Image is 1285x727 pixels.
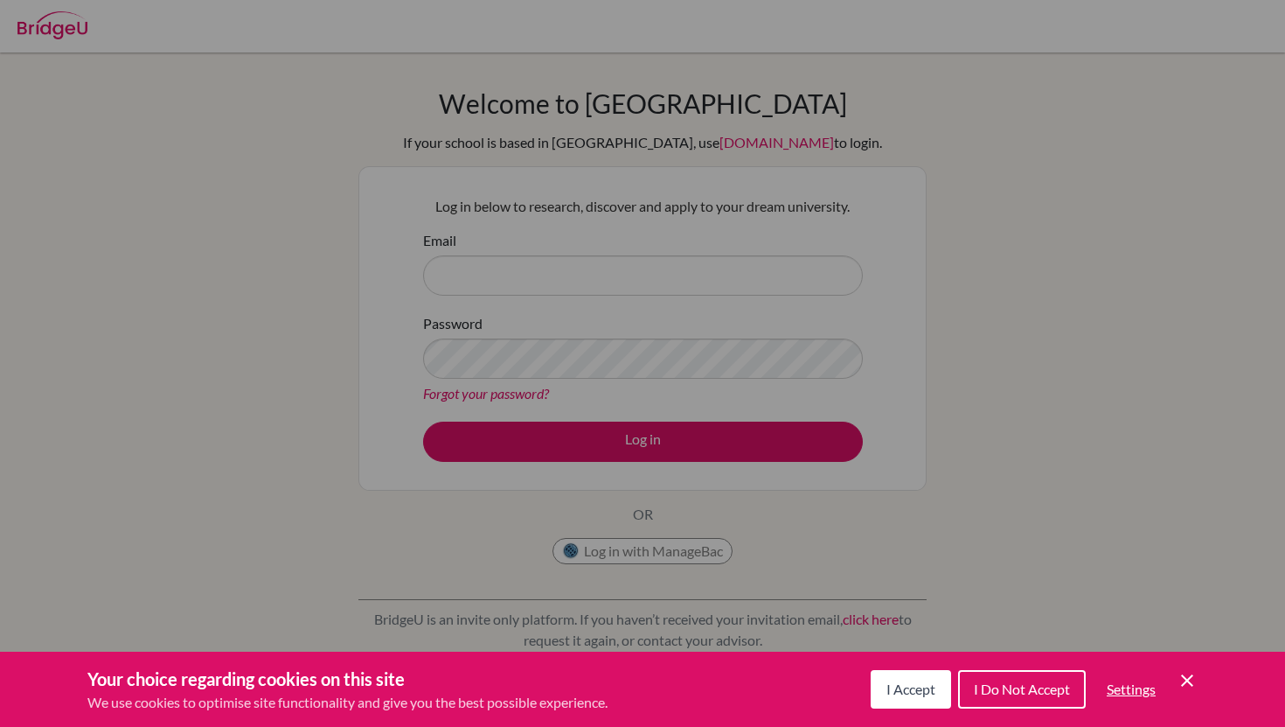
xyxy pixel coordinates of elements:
p: We use cookies to optimise site functionality and give you the best possible experience. [87,692,608,713]
button: I Accept [871,670,951,709]
h3: Your choice regarding cookies on this site [87,666,608,692]
span: I Do Not Accept [974,681,1070,697]
span: Settings [1107,681,1156,697]
button: Settings [1093,672,1170,707]
button: Save and close [1177,670,1198,691]
button: I Do Not Accept [958,670,1086,709]
span: I Accept [886,681,935,697]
